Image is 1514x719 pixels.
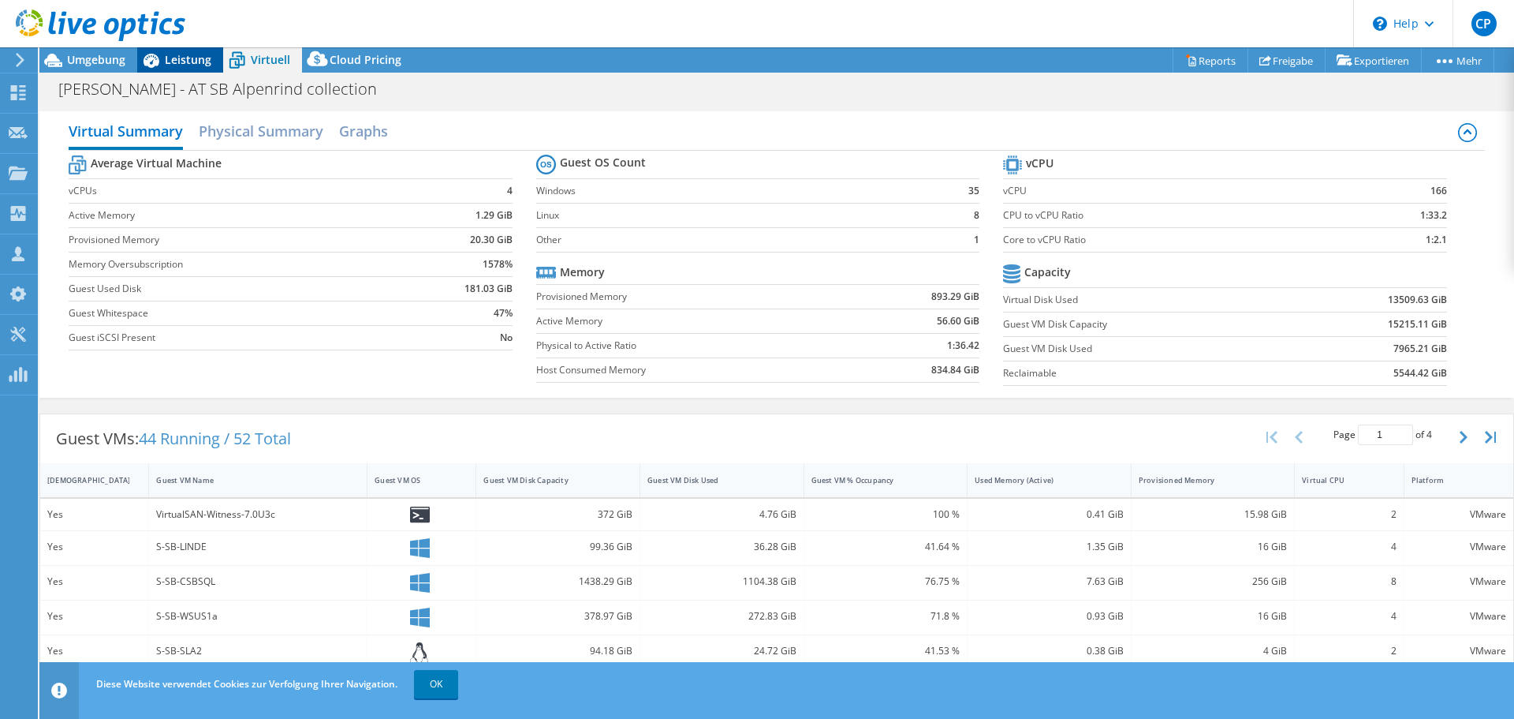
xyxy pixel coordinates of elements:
[69,281,406,297] label: Guest Used Disk
[483,257,513,272] b: 1578%
[47,506,141,523] div: Yes
[1003,316,1293,332] label: Guest VM Disk Capacity
[165,52,211,67] span: Leistung
[156,506,360,523] div: VirtualSAN-Witness-7.0U3c
[483,642,632,660] div: 94.18 GiB
[40,414,307,463] div: Guest VMs:
[647,506,796,523] div: 4.76 GiB
[536,313,851,329] label: Active Memory
[67,52,125,67] span: Umgebung
[1325,48,1422,73] a: Exportieren
[1411,538,1506,556] div: VMware
[947,338,979,354] b: 1:36.42
[47,642,141,660] div: Yes
[1003,365,1293,381] label: Reclaimable
[1139,538,1288,556] div: 16 GiB
[1173,48,1248,73] a: Reports
[811,573,960,590] div: 76.75 %
[647,538,796,556] div: 36.28 GiB
[1411,475,1487,485] div: Platform
[339,115,388,147] h2: Graphs
[536,338,851,354] label: Physical to Active Ratio
[931,289,979,305] b: 893.29 GiB
[91,155,222,171] b: Average Virtual Machine
[811,475,942,485] div: Guest VM % Occupancy
[251,52,290,67] span: Virtuell
[1393,341,1447,357] b: 7965.21 GiB
[968,183,979,199] b: 35
[811,538,960,556] div: 41.64 %
[96,677,397,691] span: Diese Website verwendet Cookies zur Verfolgung Ihrer Navigation.
[975,538,1124,556] div: 1.35 GiB
[1302,642,1396,660] div: 2
[1139,573,1288,590] div: 256 GiB
[69,257,406,272] label: Memory Oversubscription
[1388,292,1447,308] b: 13509.63 GiB
[560,264,605,280] b: Memory
[1302,608,1396,625] div: 4
[1421,48,1494,73] a: Mehr
[536,208,939,223] label: Linux
[483,475,613,485] div: Guest VM Disk Capacity
[1388,316,1447,332] b: 15215.11 GiB
[330,52,401,67] span: Cloud Pricing
[975,642,1124,660] div: 0.38 GiB
[1426,428,1432,441] span: 4
[69,115,183,150] h2: Virtual Summary
[1411,573,1506,590] div: VMware
[47,538,141,556] div: Yes
[464,281,513,297] b: 181.03 GiB
[1411,642,1506,660] div: VMware
[69,208,406,223] label: Active Memory
[483,608,632,625] div: 378.97 GiB
[69,305,406,321] label: Guest Whitespace
[1024,264,1071,280] b: Capacity
[1373,17,1387,31] svg: \n
[536,232,939,248] label: Other
[937,313,979,329] b: 56.60 GiB
[974,232,979,248] b: 1
[375,475,449,485] div: Guest VM OS
[1139,608,1288,625] div: 16 GiB
[1003,292,1293,308] label: Virtual Disk Used
[199,115,323,147] h2: Physical Summary
[1302,538,1396,556] div: 4
[931,362,979,378] b: 834.84 GiB
[69,232,406,248] label: Provisioned Memory
[1247,48,1326,73] a: Freigabe
[1471,11,1497,36] span: CP
[483,573,632,590] div: 1438.29 GiB
[1393,365,1447,381] b: 5544.42 GiB
[470,232,513,248] b: 20.30 GiB
[47,608,141,625] div: Yes
[47,475,122,485] div: [DEMOGRAPHIC_DATA]
[156,642,360,660] div: S-SB-SLA2
[483,538,632,556] div: 99.36 GiB
[536,183,939,199] label: Windows
[975,573,1124,590] div: 7.63 GiB
[1426,232,1447,248] b: 1:2.1
[69,183,406,199] label: vCPUs
[69,330,406,346] label: Guest iSCSI Present
[500,330,513,346] b: No
[647,608,796,625] div: 272.83 GiB
[1003,208,1345,223] label: CPU to vCPU Ratio
[1333,425,1432,445] span: Page of
[483,506,632,523] div: 372 GiB
[414,670,458,698] a: OK
[974,208,979,223] b: 8
[811,506,960,523] div: 100 %
[1003,341,1293,357] label: Guest VM Disk Used
[139,428,291,449] span: 44 Running / 52 Total
[507,183,513,199] b: 4
[560,155,646,170] b: Guest OS Count
[1139,506,1288,523] div: 15.98 GiB
[975,475,1105,485] div: Used Memory (Active)
[1420,208,1447,223] b: 1:33.2
[156,573,360,590] div: S-SB-CSBSQL
[1026,155,1053,171] b: vCPU
[1302,573,1396,590] div: 8
[1430,183,1447,199] b: 166
[1358,425,1413,445] input: jump to page
[156,475,341,485] div: Guest VM Name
